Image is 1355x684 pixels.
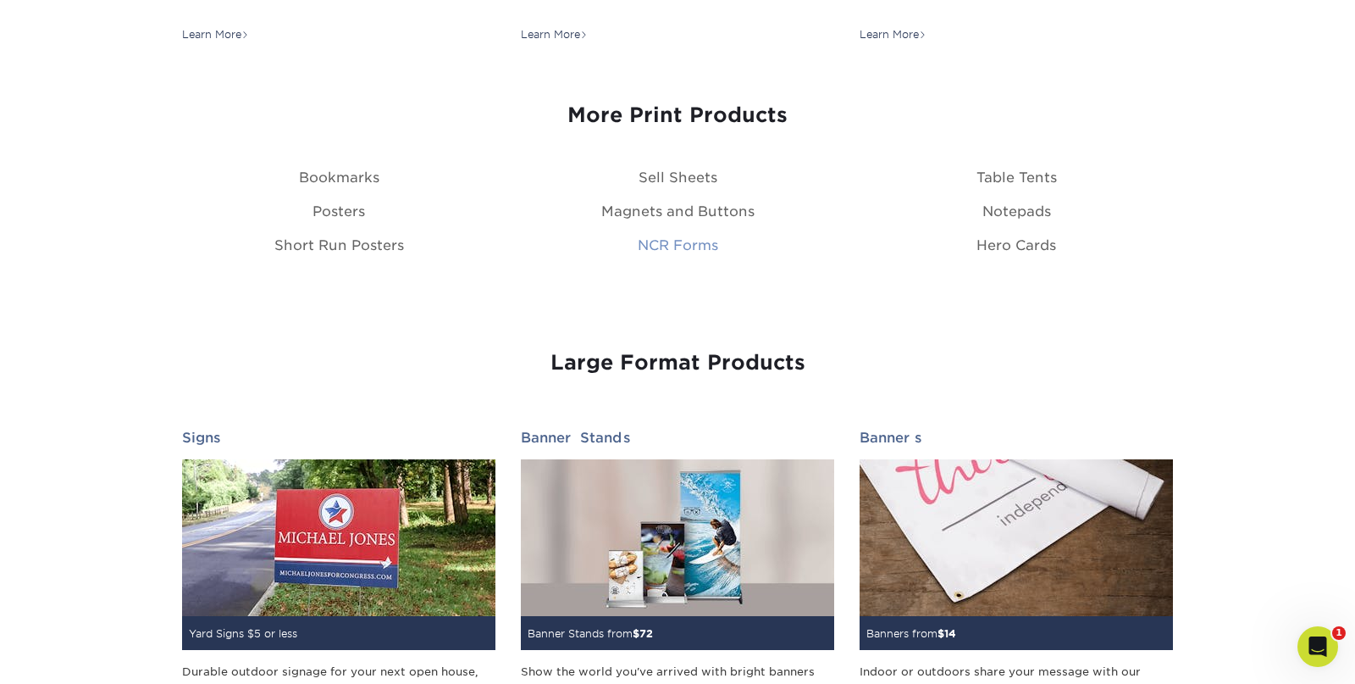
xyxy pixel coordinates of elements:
div: Learn More [182,27,249,42]
small: Banners from [866,627,956,640]
span: 72 [639,627,653,640]
img: Banner Stands [521,459,834,616]
a: NCR Forms [638,237,718,253]
a: Notepads [982,203,1051,220]
a: Short Run Posters [274,237,404,253]
span: $ [633,627,639,640]
span: 14 [944,627,956,640]
iframe: Intercom live chat [1297,626,1338,667]
div: Learn More [521,27,588,42]
h2: Banners [860,430,1173,446]
img: Banners [860,459,1173,616]
a: Magnets and Buttons [601,203,755,220]
h3: More Print Products [182,103,1173,128]
a: Posters [312,203,365,220]
h3: Large Format Products [182,351,1173,375]
span: 1 [1332,626,1346,640]
a: Sell Sheets [639,170,717,186]
h2: Banner Stands [521,430,834,446]
h2: Signs [182,430,495,446]
small: Banner Stands from [528,627,653,640]
a: Table Tents [976,170,1057,186]
a: Bookmarks [299,170,379,186]
img: Signs [182,459,495,616]
span: $ [937,627,944,640]
a: Hero Cards [976,237,1056,253]
div: Learn More [860,27,926,42]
